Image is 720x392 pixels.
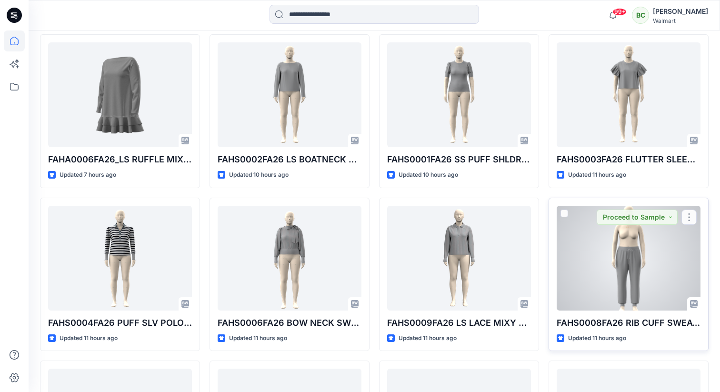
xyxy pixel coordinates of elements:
p: Updated 11 hours ago [399,333,457,343]
a: FAHS0003FA26 FLUTTER SLEEVE TOP [557,42,700,147]
a: FAHS0001FA26 SS PUFF SHLDR TOP [387,42,531,147]
p: FAHS0003FA26 FLUTTER SLEEVE TOP [557,153,700,166]
p: FAHS0001FA26 SS PUFF SHLDR TOP [387,153,531,166]
div: [PERSON_NAME] [653,6,708,17]
p: Updated 10 hours ago [229,170,289,180]
p: Updated 7 hours ago [60,170,116,180]
p: Updated 11 hours ago [229,333,287,343]
a: FAHS0008FA26 RIB CUFF SWEATPANT [557,206,700,311]
p: Updated 11 hours ago [60,333,118,343]
span: 99+ [612,8,627,16]
div: BC [632,7,649,24]
a: FAHA0006FA26_LS RUFFLE MIXY DRESS [48,42,192,147]
p: FAHS0006FA26 BOW NECK SWTSHRT [218,316,361,330]
p: FAHS0004FA26 PUFF SLV POLO TOP [48,316,192,330]
p: Updated 11 hours ago [568,170,626,180]
p: Updated 11 hours ago [568,333,626,343]
p: FAHS0008FA26 RIB CUFF SWEATPANT [557,316,700,330]
p: FAHS0009FA26 LS LACE MIXY POLO [387,316,531,330]
p: FAHA0006FA26_LS RUFFLE MIXY DRESS [48,153,192,166]
div: Walmart [653,17,708,24]
a: FAHS0009FA26 LS LACE MIXY POLO [387,206,531,311]
p: FAHS0002FA26 LS BOATNECK TEE [218,153,361,166]
a: FAHS0004FA26 PUFF SLV POLO TOP [48,206,192,311]
p: Updated 10 hours ago [399,170,458,180]
a: FAHS0002FA26 LS BOATNECK TEE [218,42,361,147]
a: FAHS0006FA26 BOW NECK SWTSHRT [218,206,361,311]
